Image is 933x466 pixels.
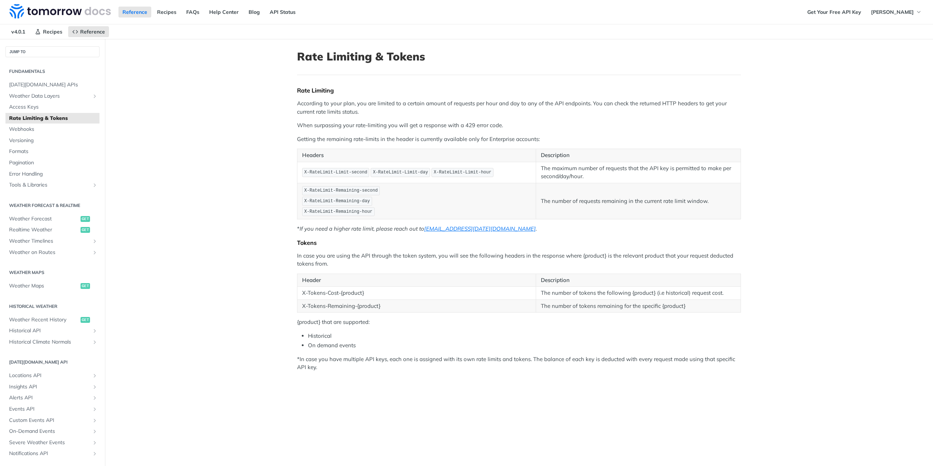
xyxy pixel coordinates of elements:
a: Tools & LibrariesShow subpages for Tools & Libraries [5,180,99,191]
a: Rate Limiting & Tokens [5,113,99,124]
span: get [81,317,90,323]
button: Show subpages for Events API [92,406,98,412]
a: Weather TimelinesShow subpages for Weather Timelines [5,236,99,247]
span: Alerts API [9,394,90,402]
a: API Status [266,7,300,17]
span: Webhooks [9,126,98,133]
button: Show subpages for Weather Timelines [92,238,98,244]
p: Description [541,151,736,160]
a: Pagination [5,157,99,168]
button: Show subpages for Historical API [92,328,98,334]
h1: Rate Limiting & Tokens [297,50,741,63]
h2: Fundamentals [5,68,99,75]
a: Weather Recent Historyget [5,314,99,325]
code: X-RateLimit-Remaining-day [302,197,372,206]
span: Access Keys [9,103,98,111]
button: Show subpages for Locations API [92,373,98,379]
span: Weather Recent History [9,316,79,324]
button: JUMP TO [5,46,99,57]
span: Reference [80,28,105,35]
th: Description [536,274,741,287]
a: Reference [118,7,151,17]
em: If you need a higher rate limit, please reach out to . [300,225,537,232]
a: Versioning [5,135,99,146]
a: Webhooks [5,124,99,135]
span: Severe Weather Events [9,439,90,446]
span: Weather on Routes [9,249,90,256]
a: Events APIShow subpages for Events API [5,404,99,415]
a: Weather Data LayersShow subpages for Weather Data Layers [5,91,99,102]
a: Notifications APIShow subpages for Notifications API [5,448,99,459]
a: Historical Climate NormalsShow subpages for Historical Climate Normals [5,337,99,348]
a: Formats [5,146,99,157]
span: Notifications API [9,450,90,457]
code: X-RateLimit-Limit-second [302,168,369,177]
p: The maximum number of requests that the API key is permitted to make per second/day/hour. [541,164,736,181]
p: Getting the remaining rate-limits in the header is currently available only for Enterprise accounts: [297,135,741,144]
img: Tomorrow.io Weather API Docs [9,4,111,19]
span: Insights API [9,383,90,391]
span: Weather Data Layers [9,93,90,100]
code: X-RateLimit-Remaining-second [302,186,380,195]
td: The number of tokens remaining for the specific {product} [536,299,741,313]
a: Realtime Weatherget [5,224,99,235]
a: On-Demand EventsShow subpages for On-Demand Events [5,426,99,437]
button: Show subpages for Weather Data Layers [92,93,98,99]
span: Formats [9,148,98,155]
button: Show subpages for Custom Events API [92,418,98,423]
span: Weather Maps [9,282,79,290]
span: Custom Events API [9,417,90,424]
span: get [81,216,90,222]
li: Historical [308,332,741,340]
td: X-Tokens-Cost-{product} [297,287,536,300]
p: Headers [302,151,531,160]
span: v4.0.1 [7,26,29,37]
a: Recipes [31,26,66,37]
span: Recipes [43,28,62,35]
a: Locations APIShow subpages for Locations API [5,370,99,381]
a: Weather Mapsget [5,281,99,291]
div: Rate Limiting [297,87,741,94]
h2: Historical Weather [5,303,99,310]
p: When surpassing your rate-limiting you will get a response with a 429 error code. [297,121,741,130]
a: [DATE][DOMAIN_NAME] APIs [5,79,99,90]
button: Show subpages for Weather on Routes [92,250,98,255]
span: Tools & Libraries [9,181,90,189]
span: Error Handling [9,171,98,178]
a: [EMAIL_ADDRESS][DATE][DOMAIN_NAME] [424,225,536,232]
p: According to your plan, you are limited to a certain amount of requests per hour and day to any o... [297,99,741,116]
li: On demand events [308,341,741,350]
a: Weather on RoutesShow subpages for Weather on Routes [5,247,99,258]
button: Show subpages for Tools & Libraries [92,182,98,188]
a: FAQs [182,7,203,17]
a: Historical APIShow subpages for Historical API [5,325,99,336]
span: Versioning [9,137,98,144]
th: Header [297,274,536,287]
button: Show subpages for Historical Climate Normals [92,339,98,345]
h2: Weather Maps [5,269,99,276]
p: The number of requests remaining in the current rate limit window. [541,197,736,205]
code: X-RateLimit-Limit-day [371,168,430,177]
a: Custom Events APIShow subpages for Custom Events API [5,415,99,426]
span: [PERSON_NAME] [871,9,914,15]
span: Realtime Weather [9,226,79,234]
code: X-RateLimit-Remaining-hour [302,207,375,216]
button: Show subpages for On-Demand Events [92,428,98,434]
a: Alerts APIShow subpages for Alerts API [5,392,99,403]
a: Severe Weather EventsShow subpages for Severe Weather Events [5,437,99,448]
div: Tokens [297,239,741,246]
span: On-Demand Events [9,428,90,435]
h2: Weather Forecast & realtime [5,202,99,209]
span: Weather Timelines [9,238,90,245]
a: Access Keys [5,102,99,113]
a: Recipes [153,7,180,17]
span: get [81,283,90,289]
a: Get Your Free API Key [803,7,865,17]
a: Weather Forecastget [5,214,99,224]
a: Blog [245,7,264,17]
span: [DATE][DOMAIN_NAME] APIs [9,81,98,89]
a: Insights APIShow subpages for Insights API [5,381,99,392]
button: [PERSON_NAME] [867,7,926,17]
span: Weather Forecast [9,215,79,223]
a: Reference [68,26,109,37]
